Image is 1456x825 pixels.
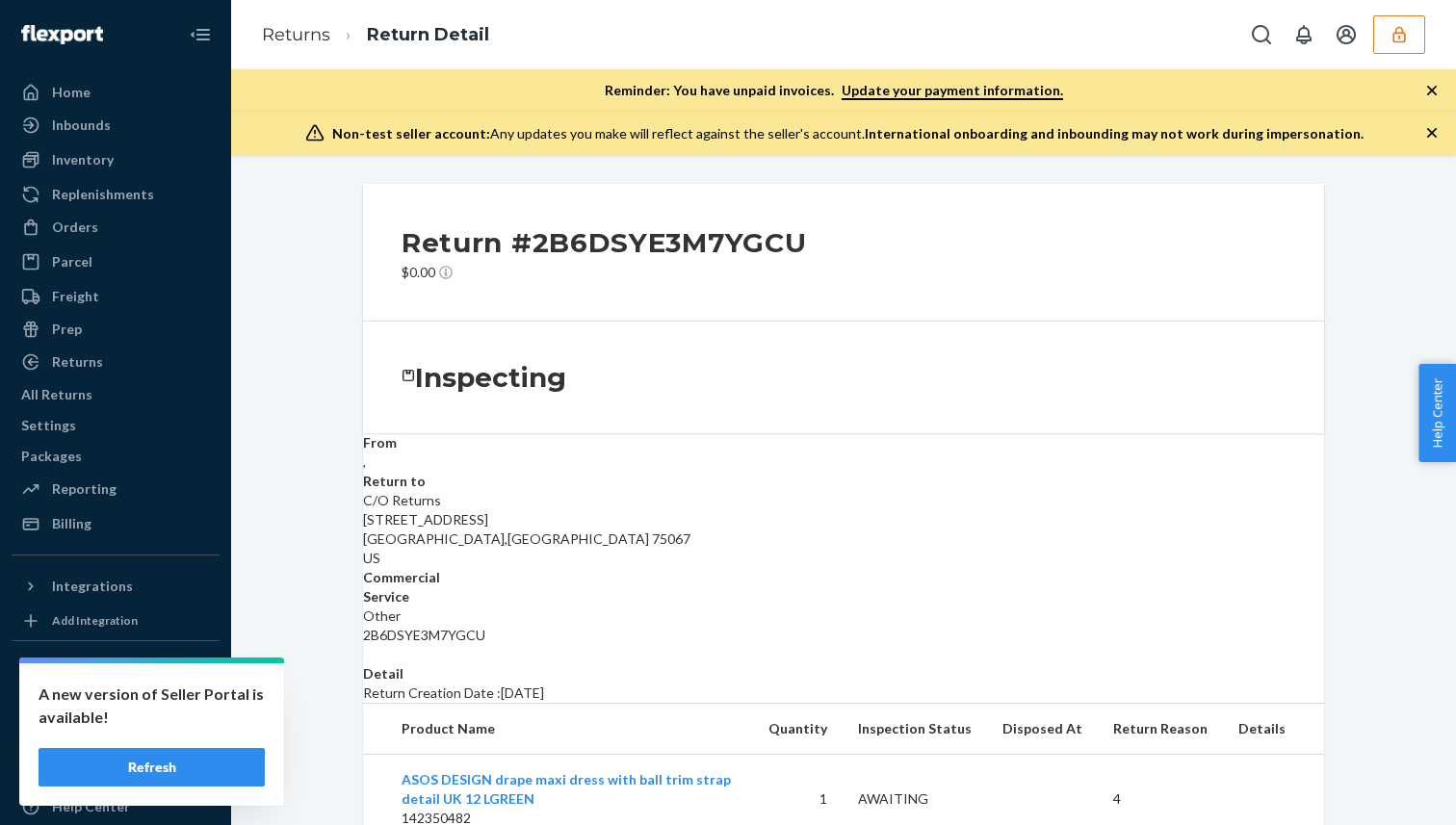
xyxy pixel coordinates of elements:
[843,704,987,755] th: Inspection Status
[12,77,220,108] a: Home
[247,7,505,64] ol: breadcrumbs
[52,83,91,102] div: Home
[12,609,220,632] a: Add Integration
[12,695,220,718] a: Add Fast Tag
[52,116,111,135] div: Inbounds
[12,212,220,243] a: Orders
[415,360,566,395] h3: Inspecting
[12,474,220,504] a: Reporting
[363,433,1324,452] dt: From
[12,657,220,687] button: Fast Tags
[12,110,220,141] a: Inbounds
[363,683,1324,703] p: Return Creation Date : [DATE]
[12,759,220,789] a: Talk to Support
[39,748,265,786] button: Refresh
[12,571,220,602] button: Integrations
[363,453,366,470] span: ,
[402,263,806,282] p: $0.00
[181,15,220,54] button: Close Navigation
[363,664,1324,683] dt: Detail
[858,789,972,809] div: AWAITING
[12,144,220,175] a: Inventory
[12,410,220,441] a: Settings
[52,320,82,339] div: Prep
[363,549,1324,568] p: US
[12,281,220,312] a: Freight
[367,24,489,45] a: Return Detail
[332,124,1364,143] div: Any updates you make will reflect against the seller's account.
[52,352,103,372] div: Returns
[52,287,99,306] div: Freight
[12,441,220,472] a: Packages
[605,81,1063,100] p: Reminder: You have unpaid invoices.
[12,508,220,539] a: Billing
[262,24,330,45] a: Returns
[52,797,130,816] div: Help Center
[12,179,220,210] a: Replenishments
[363,529,1324,549] p: [GEOGRAPHIC_DATA] , [GEOGRAPHIC_DATA] 75067
[52,150,114,169] div: Inventory
[12,347,220,377] a: Returns
[39,683,265,729] p: A new version of Seller Portal is available!
[52,577,133,596] div: Integrations
[402,771,731,807] a: ASOS DESIGN drape maxi dress with ball trim strap detail UK 12 LGREEN
[1098,704,1223,755] th: Return Reason
[363,626,1324,645] div: 2B6DSYE3M7YGCU
[52,185,154,204] div: Replenishments
[12,791,220,822] a: Help Center
[1418,364,1456,462] button: Help Center
[987,704,1098,755] th: Disposed At
[865,125,1364,142] span: International onboarding and inbounding may not work during impersonation.
[363,569,440,585] strong: Commercial
[12,379,220,410] a: All Returns
[363,510,1324,529] p: [STREET_ADDRESS]
[52,612,138,629] div: Add Integration
[21,385,92,404] div: All Returns
[363,491,1324,510] p: C/O Returns
[52,218,98,237] div: Orders
[363,587,1324,606] dt: Service
[12,726,220,757] a: Settings
[1285,15,1323,54] button: Open notifications
[21,25,103,44] img: Flexport logo
[1113,789,1208,809] p: 4
[1242,15,1281,54] button: Open Search Box
[21,447,82,466] div: Packages
[363,607,401,624] span: Other
[12,246,220,277] a: Parcel
[12,314,220,345] a: Prep
[842,82,1063,100] a: Update your payment information.
[402,222,806,263] h2: Return #2B6DSYE3M7YGCU
[21,416,76,435] div: Settings
[1223,704,1324,755] th: Details
[363,704,753,755] th: Product Name
[363,472,1324,491] dt: Return to
[332,125,490,142] span: Non-test seller account:
[52,252,92,271] div: Parcel
[1327,15,1365,54] button: Open account menu
[753,704,843,755] th: Quantity
[52,514,91,533] div: Billing
[52,479,117,499] div: Reporting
